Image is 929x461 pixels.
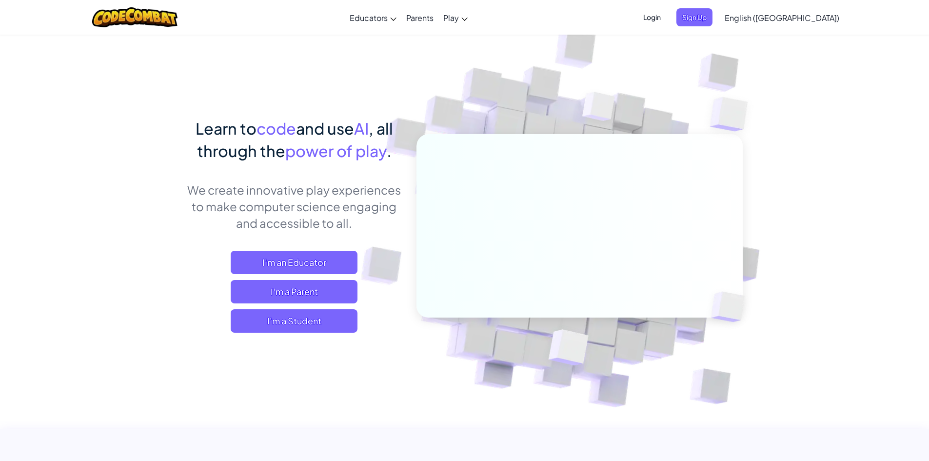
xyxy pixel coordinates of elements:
button: Sign Up [676,8,712,26]
a: Educators [345,4,401,31]
span: power of play [285,141,387,160]
a: Parents [401,4,438,31]
p: We create innovative play experiences to make computer science engaging and accessible to all. [187,181,402,231]
button: I'm a Student [231,309,357,333]
span: . [387,141,392,160]
a: I'm an Educator [231,251,357,274]
span: Educators [350,13,388,23]
img: Overlap cubes [524,309,612,390]
span: English ([GEOGRAPHIC_DATA]) [725,13,839,23]
a: English ([GEOGRAPHIC_DATA]) [720,4,844,31]
img: Overlap cubes [694,271,768,342]
img: Overlap cubes [564,73,634,145]
button: Login [637,8,667,26]
span: AI [354,119,369,138]
img: CodeCombat logo [92,7,178,27]
span: and use [296,119,354,138]
span: Play [443,13,459,23]
a: I'm a Parent [231,280,357,303]
a: Play [438,4,473,31]
span: code [257,119,296,138]
img: Overlap cubes [691,73,775,156]
span: Learn to [196,119,257,138]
